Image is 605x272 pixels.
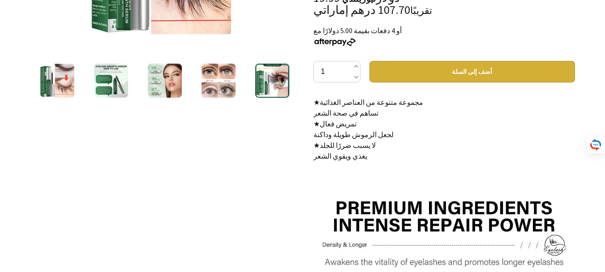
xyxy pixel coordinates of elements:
[369,61,575,82] button: أضف إلى السلة
[313,119,356,128] font: ★تمريض فعال
[40,64,74,98] img: سيروم سريع لنمو الرموش - مُعزز طبيعي للرموش لمدة 7 أيام لرموش أطول وأكثر كثافة وامتلاءً
[313,98,423,107] font: ★مجموعة متنوعة من العناصر الغذائية
[313,26,402,35] font: أو 4 دفعات بقيمة 5.00 دولارًا مع
[313,151,367,160] font: يغذي ويقوي الشعر
[452,68,492,76] font: أضف إلى السلة
[410,4,432,17] font: تقريبًا
[313,141,376,150] font: ★لا يسبب ضررًا للجلد
[202,64,236,98] img: سيروم سريع لنمو الرموش - مُعزز طبيعي للرموش لمدة 7 أيام لرموش أطول وأكثر كثافة وامتلاءً
[313,2,410,17] font: 107.70 درهم إماراتي
[148,64,182,98] img: سيروم سريع لنمو الرموش - مُعزز طبيعي للرموش لمدة 7 أيام لرموش أطول وأكثر كثافة وامتلاءً
[313,130,394,139] font: لجعل الرموش طويلة وداكنة
[255,64,289,98] img: سيروم سريع لنمو الرموش - مُعزز طبيعي للرموش لمدة 7 أيام لرموش أطول وأكثر كثافة وامتلاءً
[94,64,128,98] img: سيروم سريع لنمو الرموش - مُعزز طبيعي للرموش لمدة 7 أيام لرموش أطول وأكثر كثافة وامتلاءً
[313,108,378,117] font: تساهم في صحة الشعر
[313,38,356,46] img: الدفع لاحقًا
